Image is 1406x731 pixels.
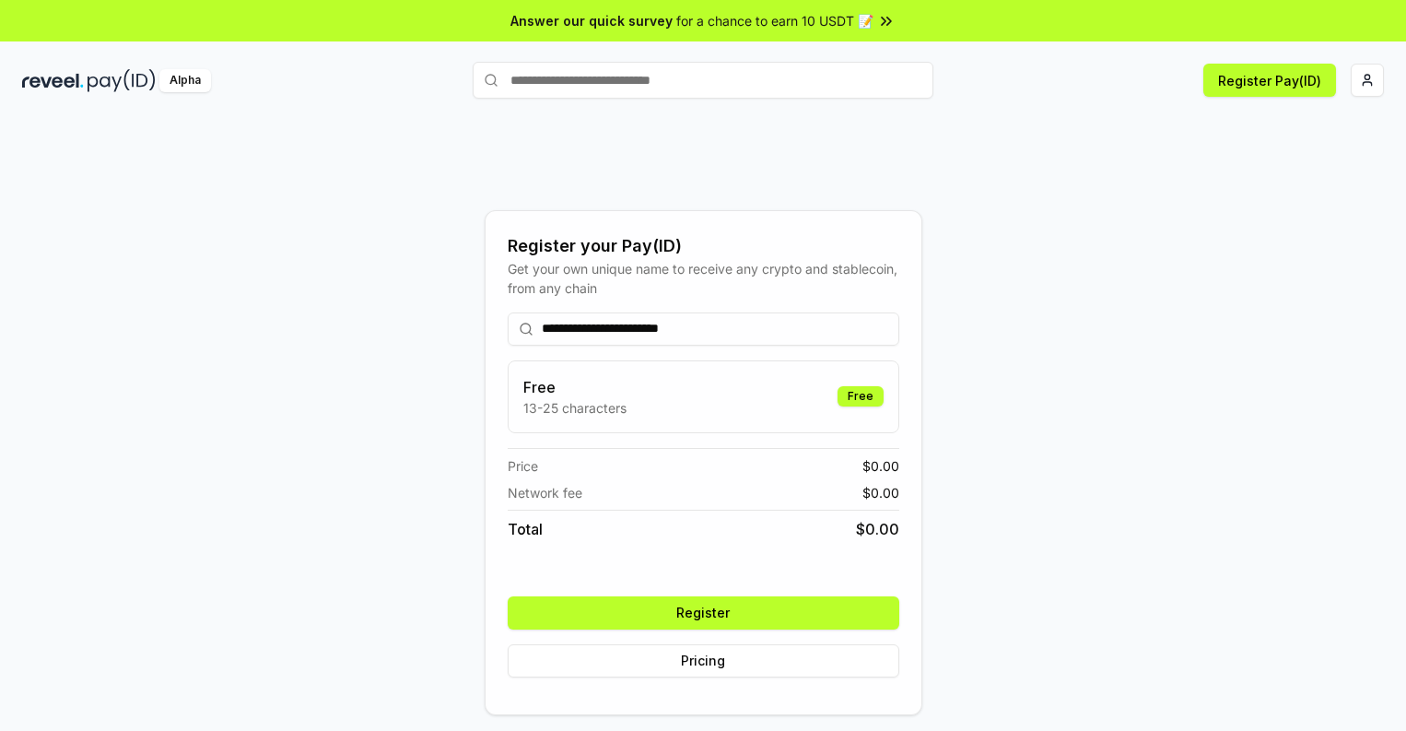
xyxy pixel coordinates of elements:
[508,518,543,540] span: Total
[508,483,582,502] span: Network fee
[88,69,156,92] img: pay_id
[676,11,873,30] span: for a chance to earn 10 USDT 📝
[508,644,899,678] button: Pricing
[1203,64,1336,97] button: Register Pay(ID)
[856,518,899,540] span: $ 0.00
[838,386,884,407] div: Free
[523,398,627,418] p: 13-25 characters
[508,259,899,298] div: Get your own unique name to receive any crypto and stablecoin, from any chain
[523,376,627,398] h3: Free
[22,69,84,92] img: reveel_dark
[862,483,899,502] span: $ 0.00
[862,456,899,476] span: $ 0.00
[510,11,673,30] span: Answer our quick survey
[508,456,538,476] span: Price
[508,596,899,630] button: Register
[508,233,899,259] div: Register your Pay(ID)
[159,69,211,92] div: Alpha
